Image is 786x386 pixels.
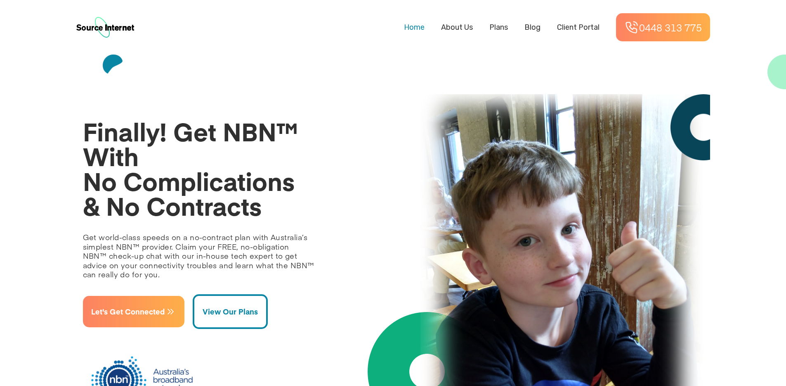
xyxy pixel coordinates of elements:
[91,304,165,319] span: Let's Get Connected
[639,21,702,34] p: 0448 313 775
[524,23,541,32] a: Blog
[83,296,184,327] button: Let's Get Connected
[489,23,508,32] a: Plans
[557,23,600,32] a: Client Portal
[83,218,421,294] p: Get world-class speeds on a no-contract plan with Australia’s simplest NBN™ provider. Claim your ...
[616,13,710,41] button: 0448 313 775
[441,23,473,32] a: About Us
[404,23,425,32] a: Home
[83,119,421,218] h1: Finally! Get NBN™ With No Complications & No Contracts
[193,294,268,329] button: View Our Plans
[670,94,736,160] img: Oval%20Copy%202.png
